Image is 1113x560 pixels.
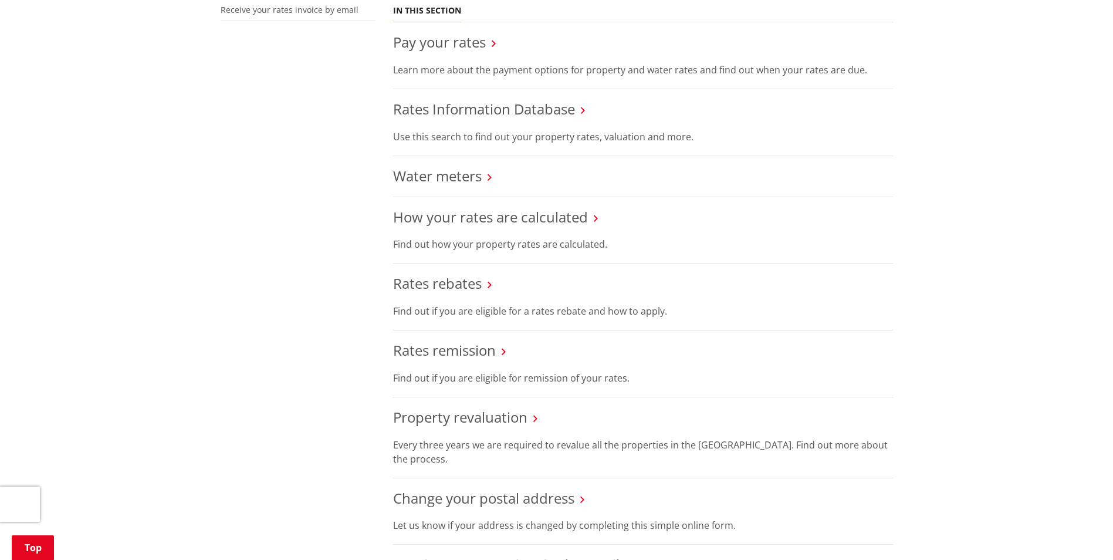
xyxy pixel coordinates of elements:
[393,237,893,251] p: Find out how your property rates are calculated.
[393,32,486,52] a: Pay your rates
[393,63,893,77] p: Learn more about the payment options for property and water rates and find out when your rates ar...
[393,340,496,360] a: Rates remission
[393,207,588,227] a: How your rates are calculated
[393,488,574,508] a: Change your postal address
[393,407,527,427] a: Property revaluation
[393,166,482,185] a: Water meters
[12,535,54,560] a: Top
[393,274,482,293] a: Rates rebates
[393,518,893,532] p: Let us know if your address is changed by completing this simple online form.
[393,304,893,318] p: Find out if you are eligible for a rates rebate and how to apply.
[1059,511,1101,553] iframe: Messenger Launcher
[221,4,358,15] a: Receive your rates invoice by email
[393,6,461,16] h5: In this section
[393,371,893,385] p: Find out if you are eligible for remission of your rates.
[393,130,893,144] p: Use this search to find out your property rates, valuation and more.
[393,438,893,466] p: Every three years we are required to revalue all the properties in the [GEOGRAPHIC_DATA]. Find ou...
[393,99,575,119] a: Rates Information Database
